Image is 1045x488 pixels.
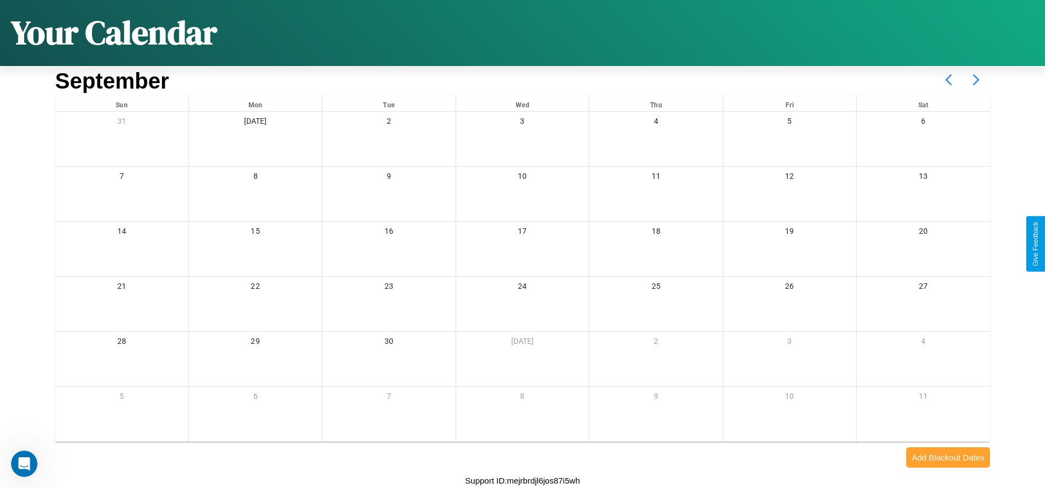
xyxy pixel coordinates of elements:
[11,10,217,55] h1: Your Calendar
[55,112,188,134] div: 31
[906,447,990,468] button: Add Blackout Dates
[189,277,322,299] div: 22
[857,96,990,111] div: Sat
[322,277,455,299] div: 23
[55,332,188,354] div: 28
[456,222,589,244] div: 17
[189,96,322,111] div: Mon
[322,332,455,354] div: 30
[322,167,455,189] div: 9
[189,387,322,409] div: 6
[857,277,990,299] div: 27
[55,69,169,94] h2: September
[11,451,37,477] iframe: Intercom live chat
[456,112,589,134] div: 3
[456,332,589,354] div: [DATE]
[589,277,722,299] div: 25
[456,387,589,409] div: 8
[589,96,722,111] div: Thu
[189,112,322,134] div: [DATE]
[589,167,722,189] div: 11
[456,167,589,189] div: 10
[456,277,589,299] div: 24
[189,222,322,244] div: 15
[55,96,188,111] div: Sun
[857,222,990,244] div: 20
[723,332,856,354] div: 3
[589,222,722,244] div: 18
[723,222,856,244] div: 19
[857,387,990,409] div: 11
[55,387,188,409] div: 5
[456,96,589,111] div: Wed
[857,112,990,134] div: 6
[589,387,722,409] div: 9
[322,387,455,409] div: 7
[723,112,856,134] div: 5
[723,277,856,299] div: 26
[857,332,990,354] div: 4
[322,222,455,244] div: 16
[55,277,188,299] div: 21
[589,332,722,354] div: 2
[589,112,722,134] div: 4
[322,112,455,134] div: 2
[857,167,990,189] div: 13
[189,167,322,189] div: 8
[723,167,856,189] div: 12
[55,167,188,189] div: 7
[723,387,856,409] div: 10
[1032,222,1039,266] div: Give Feedback
[322,96,455,111] div: Tue
[189,332,322,354] div: 29
[55,222,188,244] div: 14
[723,96,856,111] div: Fri
[465,473,580,488] p: Support ID: mejrbrdjl6jos87i5wh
